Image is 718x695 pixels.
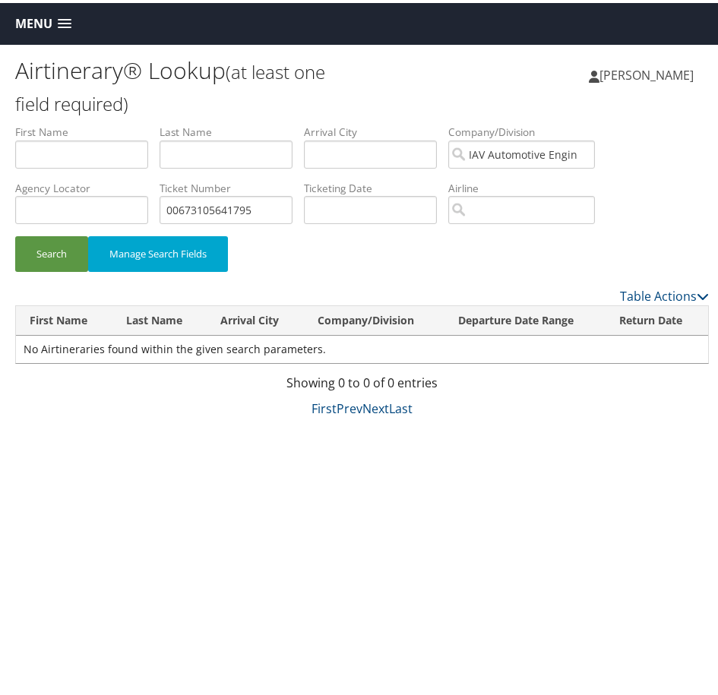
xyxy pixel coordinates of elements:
[112,303,207,333] th: Last Name: activate to sort column ascending
[88,233,228,269] button: Manage Search Fields
[448,178,606,193] label: Airline
[207,303,304,333] th: Arrival City: activate to sort column ascending
[8,8,79,33] a: Menu
[444,303,606,333] th: Departure Date Range: activate to sort column ascending
[304,178,448,193] label: Ticketing Date
[15,14,52,28] span: Menu
[312,397,337,414] a: First
[15,371,709,396] div: Showing 0 to 0 of 0 entries
[606,303,708,333] th: Return Date: activate to sort column descending
[15,52,362,115] h1: Airtinerary® Lookup
[15,178,160,193] label: Agency Locator
[304,303,444,333] th: Company/Division
[160,122,304,137] label: Last Name
[448,122,606,137] label: Company/Division
[160,178,304,193] label: Ticket Number
[589,49,709,95] a: [PERSON_NAME]
[389,397,413,414] a: Last
[620,285,709,302] a: Table Actions
[16,303,112,333] th: First Name: activate to sort column ascending
[362,397,389,414] a: Next
[16,333,708,360] td: No Airtineraries found within the given search parameters.
[15,233,88,269] button: Search
[337,397,362,414] a: Prev
[304,122,448,137] label: Arrival City
[15,122,160,137] label: First Name
[599,64,694,81] span: [PERSON_NAME]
